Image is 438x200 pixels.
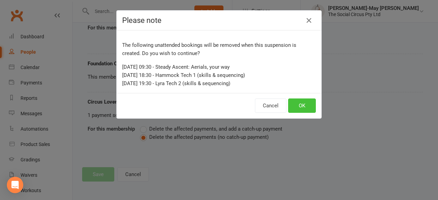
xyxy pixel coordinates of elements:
[122,63,316,71] div: [DATE] 09:30 - Steady Ascent: Aerials, your way
[122,16,316,25] h4: Please note
[7,177,23,193] div: Open Intercom Messenger
[122,71,316,79] div: [DATE] 18:30 - Hammock Tech 1 (skills & sequencing)
[288,98,316,113] button: OK
[122,79,316,88] div: [DATE] 19:30 - Lyra Tech 2 (skills & sequencing)
[255,98,286,113] button: Cancel
[122,41,316,57] p: The following unattended bookings will be removed when this suspension is created. Do you wish to...
[304,15,314,26] button: Close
